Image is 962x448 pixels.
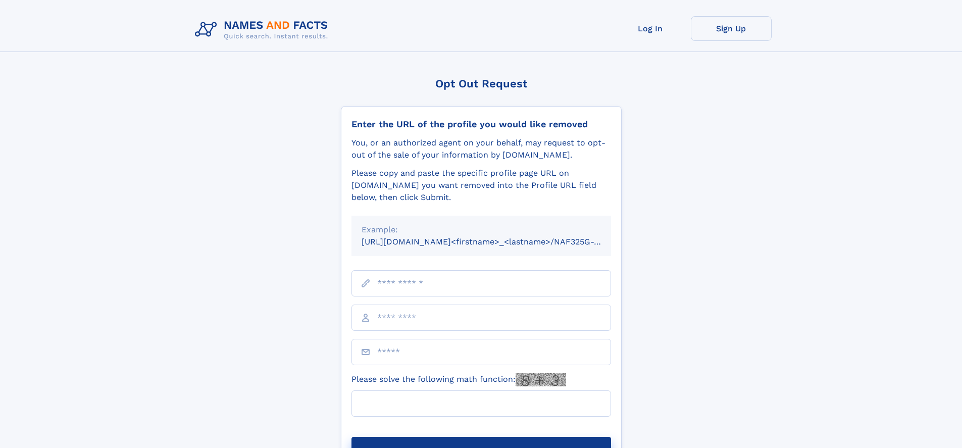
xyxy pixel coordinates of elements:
[362,224,601,236] div: Example:
[351,137,611,161] div: You, or an authorized agent on your behalf, may request to opt-out of the sale of your informatio...
[351,119,611,130] div: Enter the URL of the profile you would like removed
[191,16,336,43] img: Logo Names and Facts
[351,373,566,386] label: Please solve the following math function:
[341,77,622,90] div: Opt Out Request
[362,237,630,246] small: [URL][DOMAIN_NAME]<firstname>_<lastname>/NAF325G-xxxxxxxx
[691,16,772,41] a: Sign Up
[351,167,611,204] div: Please copy and paste the specific profile page URL on [DOMAIN_NAME] you want removed into the Pr...
[610,16,691,41] a: Log In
